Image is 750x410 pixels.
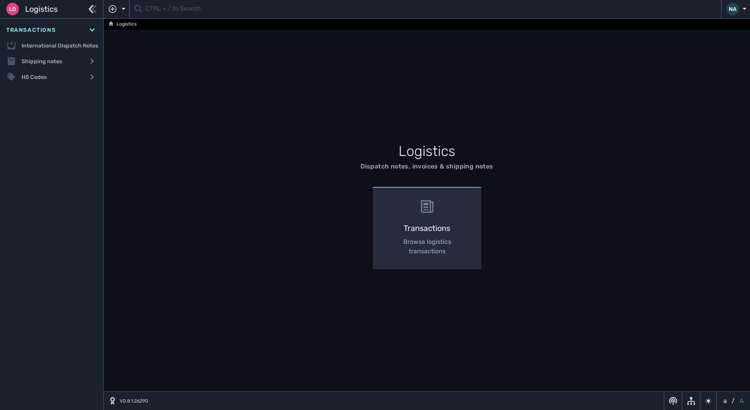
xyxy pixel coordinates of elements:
[385,237,469,256] p: Browse logistics transactions
[360,162,493,171] div: Dispatch notes, invoices & shipping notes
[368,187,486,269] a: Transactions Browse logistics transactions
[146,2,716,17] input: CTRL + / to Search
[109,20,137,29] a: Logistics
[732,396,735,406] span: /
[385,222,469,234] h3: Transactions
[722,396,728,406] button: a
[726,3,739,15] div: NA
[25,3,58,15] span: Logistics
[738,396,745,406] button: A
[191,141,663,162] h1: Logistics
[120,397,148,405] span: V0.8.1.26290
[6,3,19,15] div: Lo
[6,26,56,34] span: Transactions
